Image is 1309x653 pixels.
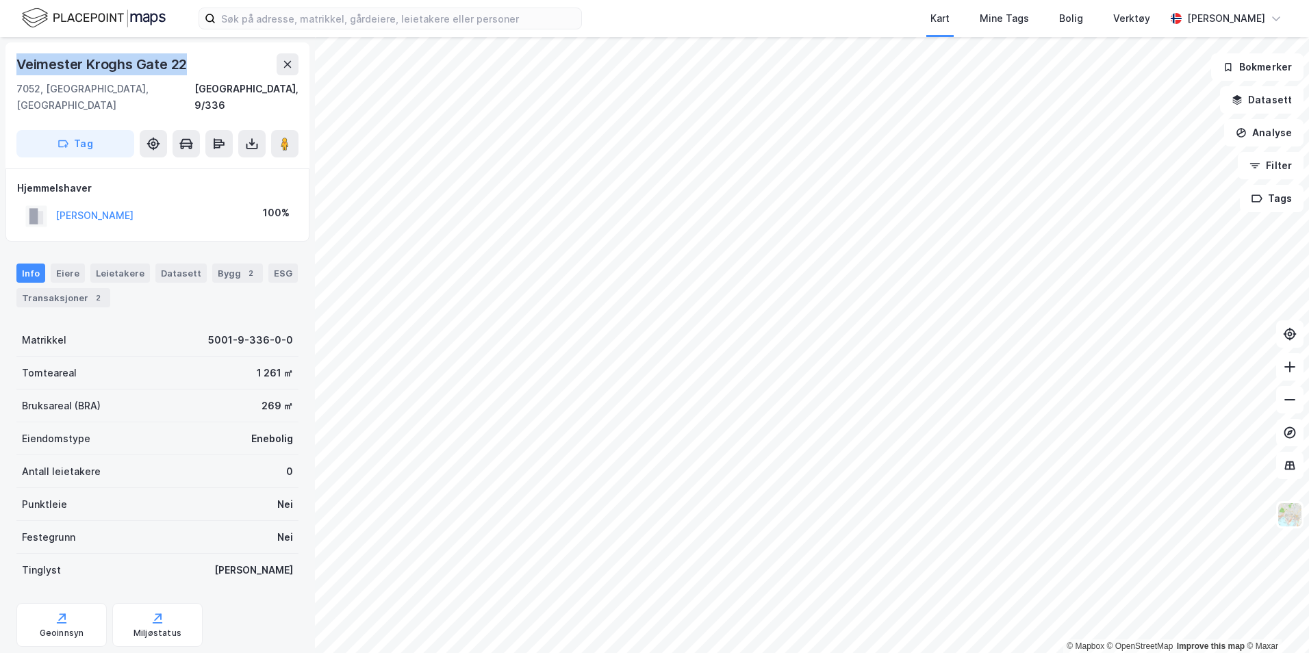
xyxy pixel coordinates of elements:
div: Tinglyst [22,562,61,578]
div: Miljøstatus [134,628,181,639]
div: Nei [277,496,293,513]
div: Matrikkel [22,332,66,348]
div: Geoinnsyn [40,628,84,639]
div: Kart [930,10,950,27]
div: Enebolig [251,431,293,447]
button: Analyse [1224,119,1304,146]
div: Transaksjoner [16,288,110,307]
div: Eiere [51,264,85,283]
div: Kontrollprogram for chat [1241,587,1309,653]
iframe: Chat Widget [1241,587,1309,653]
div: [GEOGRAPHIC_DATA], 9/336 [194,81,298,114]
div: Hjemmelshaver [17,180,298,196]
button: Filter [1238,152,1304,179]
img: logo.f888ab2527a4732fd821a326f86c7f29.svg [22,6,166,30]
div: [PERSON_NAME] [214,562,293,578]
div: 269 ㎡ [262,398,293,414]
div: Bygg [212,264,263,283]
div: Leietakere [90,264,150,283]
button: Bokmerker [1211,53,1304,81]
a: Mapbox [1067,641,1104,651]
div: 2 [91,291,105,305]
a: Improve this map [1177,641,1245,651]
div: 100% [263,205,290,221]
div: Mine Tags [980,10,1029,27]
div: ESG [268,264,298,283]
div: Verktøy [1113,10,1150,27]
button: Datasett [1220,86,1304,114]
button: Tag [16,130,134,157]
img: Z [1277,502,1303,528]
div: Bruksareal (BRA) [22,398,101,414]
button: Tags [1240,185,1304,212]
div: 1 261 ㎡ [257,365,293,381]
div: 5001-9-336-0-0 [208,332,293,348]
div: Veimester Kroghs Gate 22 [16,53,190,75]
div: Tomteareal [22,365,77,381]
div: Punktleie [22,496,67,513]
div: 0 [286,463,293,480]
div: Eiendomstype [22,431,90,447]
div: Nei [277,529,293,546]
div: Antall leietakere [22,463,101,480]
div: Datasett [155,264,207,283]
div: 2 [244,266,257,280]
div: Info [16,264,45,283]
a: OpenStreetMap [1107,641,1173,651]
div: Bolig [1059,10,1083,27]
input: Søk på adresse, matrikkel, gårdeiere, leietakere eller personer [216,8,581,29]
div: 7052, [GEOGRAPHIC_DATA], [GEOGRAPHIC_DATA] [16,81,194,114]
div: [PERSON_NAME] [1187,10,1265,27]
div: Festegrunn [22,529,75,546]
